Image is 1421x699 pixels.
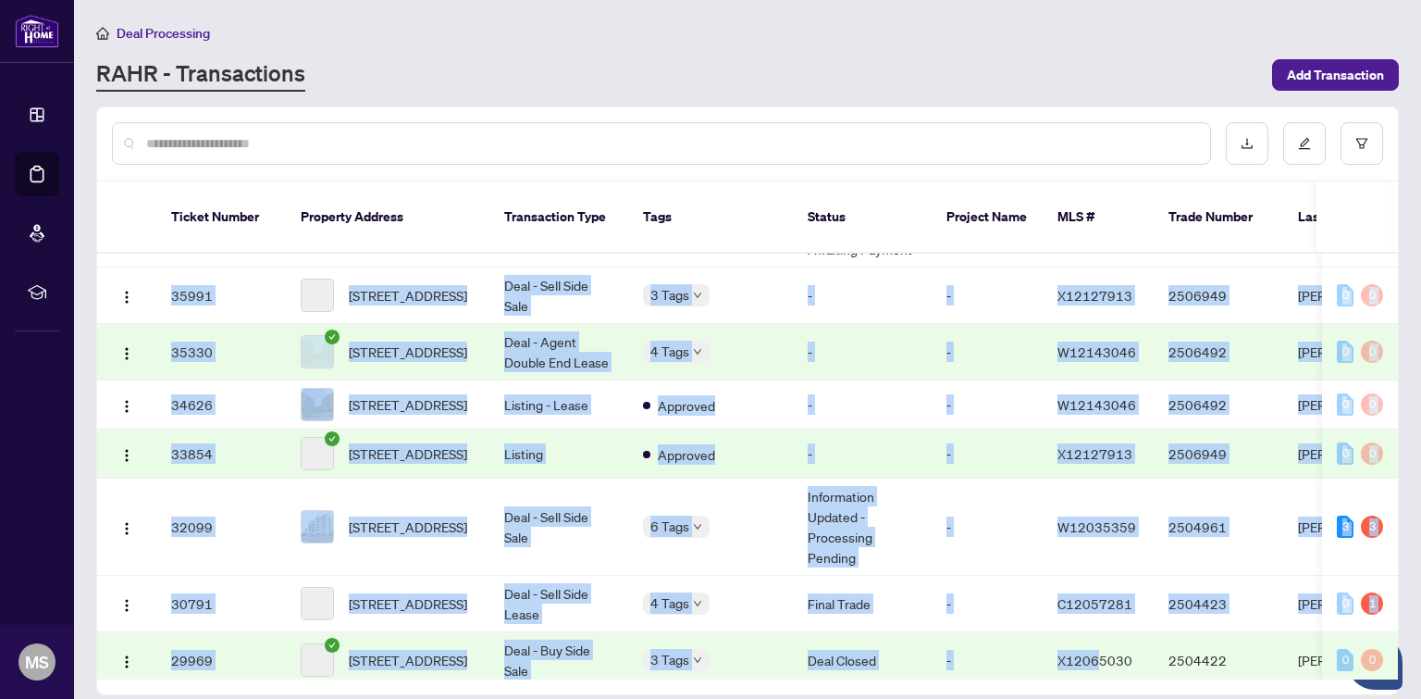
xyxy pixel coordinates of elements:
td: Deal Closed [793,632,932,689]
img: Logo [119,521,134,536]
span: check-circle [325,638,340,653]
td: Deal - Buy Side Sale [489,632,628,689]
button: download [1226,122,1268,165]
span: down [693,347,702,356]
th: Status [793,181,932,254]
span: 4 Tags [650,341,689,362]
button: Logo [112,589,142,618]
img: thumbnail-img [302,511,333,543]
td: Final Trade [793,576,932,632]
td: Listing [489,430,628,479]
button: Logo [112,281,142,310]
td: 2504422 [1154,632,1283,689]
span: W12143046 [1057,343,1136,360]
div: 0 [1337,649,1353,671]
button: Logo [112,512,142,542]
div: 0 [1361,649,1383,671]
span: 4 Tags [650,593,689,614]
td: - [932,632,1043,689]
span: download [1241,137,1254,150]
div: 0 [1361,341,1383,363]
td: 32099 [156,479,286,576]
img: thumbnail-img [302,336,333,368]
span: down [693,291,702,300]
td: 35330 [156,324,286,381]
img: thumbnail-img [302,389,333,420]
button: edit [1283,122,1326,165]
span: [STREET_ADDRESS] [349,593,467,614]
td: 30791 [156,576,286,632]
span: down [693,522,702,531]
td: - [932,324,1043,381]
td: 33854 [156,430,286,479]
td: 29969 [156,632,286,689]
button: Logo [112,337,142,367]
span: down [693,599,702,608]
td: 2506949 [1154,268,1283,324]
span: home [96,27,109,40]
th: MLS # [1043,181,1154,254]
div: 0 [1337,341,1353,363]
button: Logo [112,439,142,468]
span: W12143046 [1057,396,1136,413]
img: Logo [119,290,134,305]
span: edit [1298,137,1311,150]
div: 0 [1361,443,1383,465]
td: - [932,576,1043,632]
td: Information Updated - Processing Pending [793,479,932,576]
th: Property Address [286,181,489,254]
td: 2506949 [1154,430,1283,479]
span: 3 Tags [650,284,689,306]
td: - [793,324,932,381]
th: Tags [628,181,793,254]
span: Deal Processing [117,25,210,42]
button: Add Transaction [1272,59,1399,91]
td: - [932,479,1043,576]
td: - [793,381,932,430]
td: Deal - Agent Double End Lease [489,324,628,381]
span: X12127913 [1057,445,1132,462]
th: Project Name [932,181,1043,254]
img: Logo [119,598,134,613]
div: 0 [1361,284,1383,306]
td: - [793,430,932,479]
td: Deal - Sell Side Sale [489,479,628,576]
a: RAHR - Transactions [96,58,305,92]
td: - [932,381,1043,430]
span: Add Transaction [1287,60,1384,90]
th: Transaction Type [489,181,628,254]
span: X12127913 [1057,287,1132,304]
span: Approved [658,444,715,465]
td: 2506492 [1154,324,1283,381]
span: W12035359 [1057,518,1136,535]
img: Logo [119,346,134,361]
td: - [932,430,1043,479]
button: filter [1341,122,1383,165]
td: 2506492 [1154,381,1283,430]
span: [STREET_ADDRESS] [349,443,467,464]
img: logo [15,14,59,48]
span: MS [25,649,49,675]
td: Listing - Lease [489,381,628,430]
span: 6 Tags [650,516,689,537]
td: - [932,268,1043,324]
td: 35991 [156,268,286,324]
div: 0 [1337,593,1353,615]
span: check-circle [325,431,340,446]
span: check-circle [325,330,340,344]
span: [STREET_ADDRESS] [349,342,467,362]
div: 0 [1361,393,1383,416]
img: Logo [119,448,134,463]
span: [STREET_ADDRESS] [349,285,467,306]
span: [STREET_ADDRESS] [349,517,467,537]
div: 1 [1361,593,1383,615]
th: Trade Number [1154,181,1283,254]
td: - [793,268,932,324]
img: Logo [119,655,134,669]
img: Logo [119,399,134,414]
span: [STREET_ADDRESS] [349,394,467,415]
td: 2504423 [1154,576,1283,632]
th: Ticket Number [156,181,286,254]
td: 34626 [156,381,286,430]
td: 2504961 [1154,479,1283,576]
